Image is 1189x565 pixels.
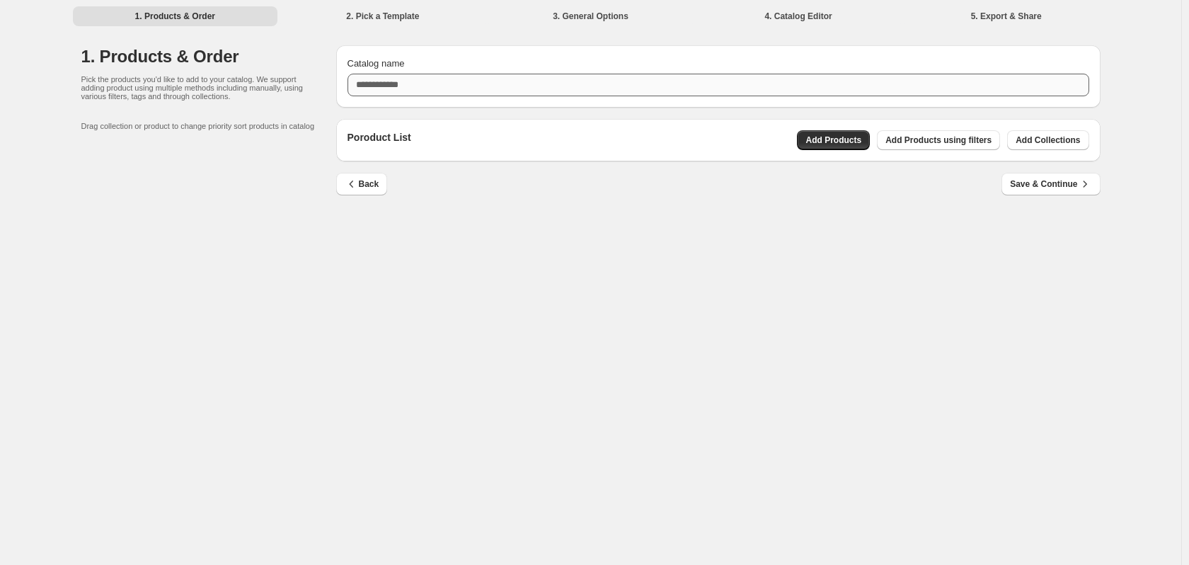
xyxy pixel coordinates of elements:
[797,130,870,150] button: Add Products
[1001,173,1100,195] button: Save & Continue
[345,177,379,191] span: Back
[805,135,861,146] span: Add Products
[1010,177,1091,191] span: Save & Continue
[877,130,1000,150] button: Add Products using filters
[885,135,992,146] span: Add Products using filters
[81,75,308,101] p: Pick the products you'd like to add to your catalog. We support adding product using multiple met...
[347,130,411,150] p: Poroduct List
[1016,135,1080,146] span: Add Collections
[1007,130,1089,150] button: Add Collections
[81,122,336,130] p: Drag collection or product to change priority sort products in catalog
[81,45,336,68] h1: 1. Products & Order
[336,173,388,195] button: Back
[347,58,405,69] span: Catalog name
